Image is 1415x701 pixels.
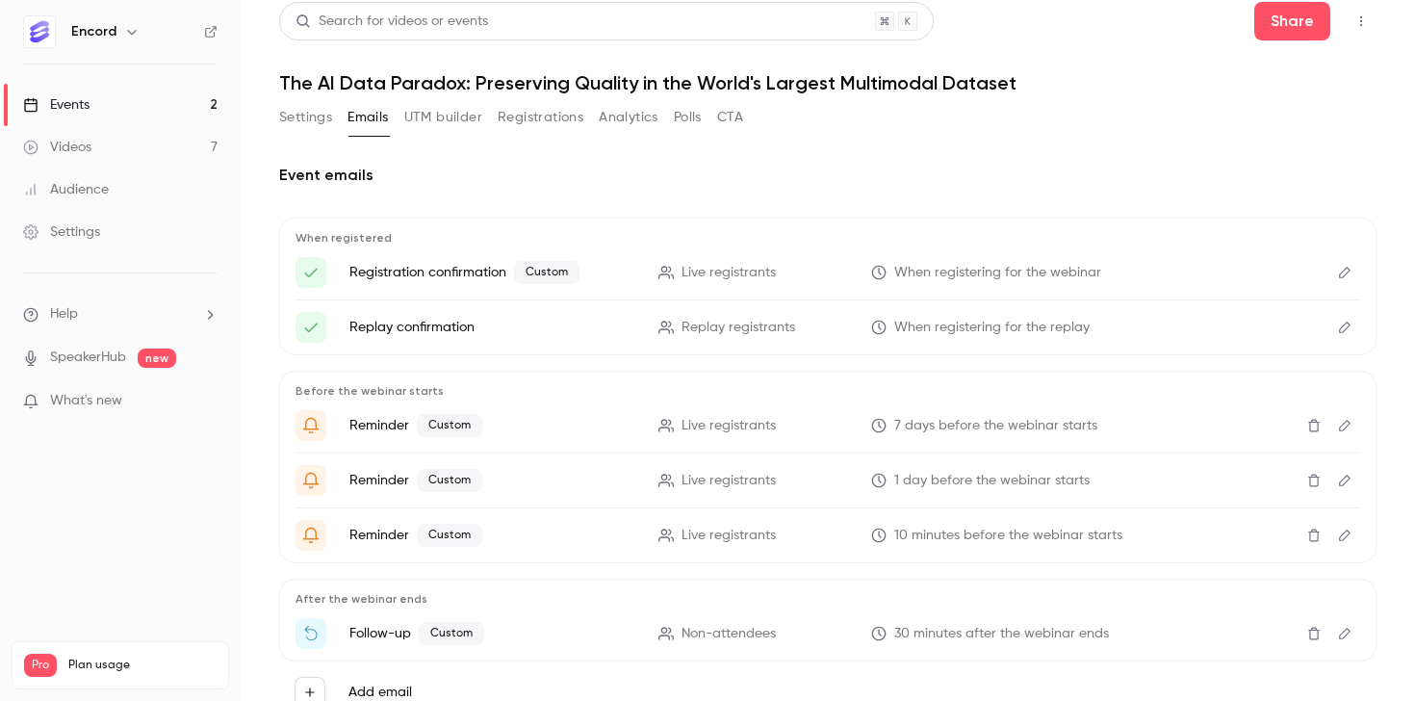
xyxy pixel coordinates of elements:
[296,12,488,32] div: Search for videos or events
[1329,257,1360,288] button: Edit
[1299,465,1329,496] button: Delete
[894,624,1109,644] span: 30 minutes after the webinar ends
[514,261,579,284] span: Custom
[138,349,176,368] span: new
[682,624,776,644] span: Non-attendees
[1329,618,1360,649] button: Edit
[50,348,126,368] a: SpeakerHub
[498,102,583,133] button: Registrations
[71,22,116,41] h6: Encord
[23,180,109,199] div: Audience
[404,102,482,133] button: UTM builder
[296,383,1360,399] p: Before the webinar starts
[24,654,57,677] span: Pro
[23,222,100,242] div: Settings
[50,304,78,325] span: Help
[349,524,635,547] p: Reminder
[50,391,122,411] span: What's new
[682,263,776,283] span: Live registrants
[68,658,217,673] span: Plan usage
[1299,410,1329,441] button: Delete
[349,414,635,437] p: Reminder
[417,524,482,547] span: Custom
[349,469,635,492] p: Reminder
[419,622,484,645] span: Custom
[349,261,635,284] p: Registration confirmation
[674,102,702,133] button: Polls
[1329,465,1360,496] button: Edit
[1254,2,1330,40] button: Share
[279,164,1376,187] h2: Event emails
[1299,520,1329,551] button: Delete
[1299,618,1329,649] button: Delete
[23,95,90,115] div: Events
[296,618,1360,649] li: Watch the replay of {{ event_name }}
[894,263,1101,283] span: When registering for the webinar
[682,526,776,546] span: Live registrants
[682,318,795,338] span: Replay registrants
[296,591,1360,607] p: After the webinar ends
[296,230,1360,246] p: When registered
[894,416,1097,436] span: 7 days before the webinar starts
[894,471,1090,491] span: 1 day before the webinar starts
[296,312,1360,343] li: Here's your access link to {{ event_name }}!
[349,622,635,645] p: Follow-up
[296,465,1360,496] li: Join us for {{ event_name }} tomorrow
[23,304,218,325] li: help-dropdown-opener
[23,138,91,157] div: Videos
[1329,410,1360,441] button: Edit
[296,410,1360,441] li: One week until {{ event_name }}
[417,469,482,492] span: Custom
[347,102,388,133] button: Emails
[417,414,482,437] span: Custom
[894,526,1122,546] span: 10 minutes before the webinar starts
[349,318,635,337] p: Replay confirmation
[296,520,1360,551] li: {{ event_name }} is about to go live
[894,318,1090,338] span: When registering for the replay
[682,471,776,491] span: Live registrants
[682,416,776,436] span: Live registrants
[279,102,332,133] button: Settings
[1329,520,1360,551] button: Edit
[279,71,1376,94] h1: The AI Data Paradox: Preserving Quality in the World's Largest Multimodal Dataset
[717,102,743,133] button: CTA
[24,16,55,47] img: Encord
[599,102,658,133] button: Analytics
[296,257,1360,288] li: Here's your access link to {{ event_name }}!
[1329,312,1360,343] button: Edit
